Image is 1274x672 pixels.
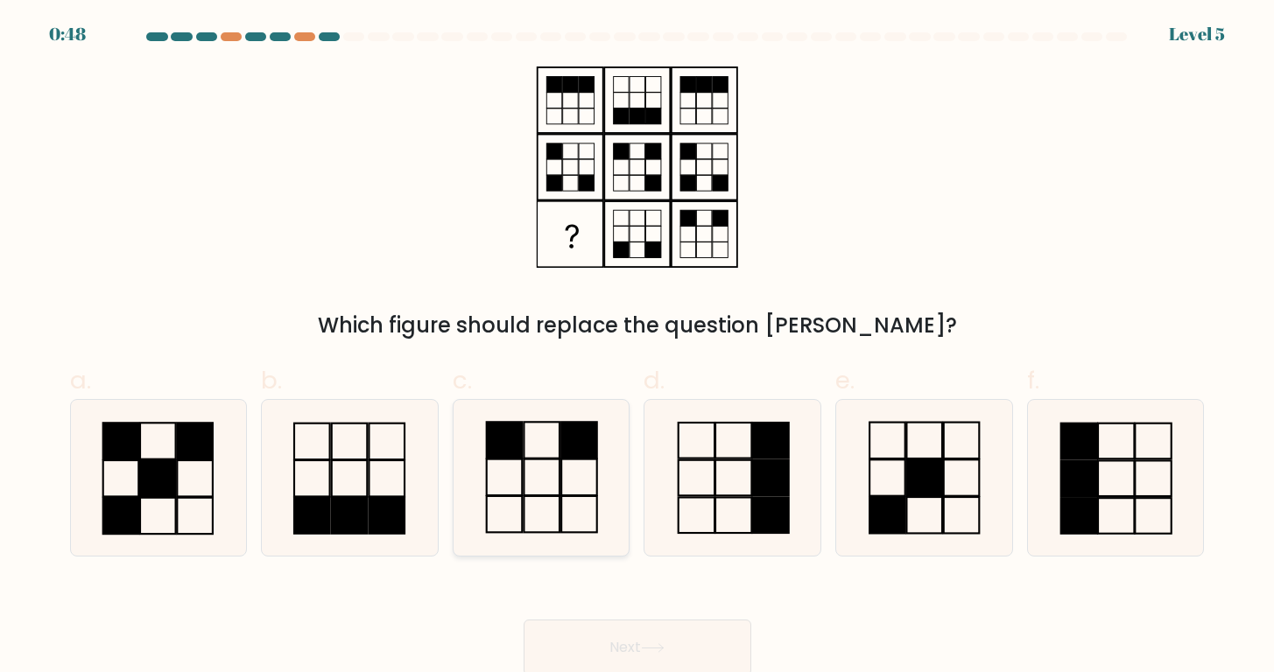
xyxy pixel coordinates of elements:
[453,363,472,397] span: c.
[49,21,86,47] div: 0:48
[1169,21,1225,47] div: Level 5
[835,363,855,397] span: e.
[1027,363,1039,397] span: f.
[81,310,1194,341] div: Which figure should replace the question [PERSON_NAME]?
[261,363,282,397] span: b.
[70,363,91,397] span: a.
[644,363,665,397] span: d.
